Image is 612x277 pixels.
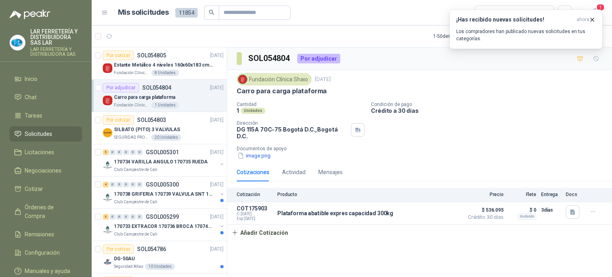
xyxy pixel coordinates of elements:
div: Actividad [282,168,306,177]
div: 0 [110,149,116,155]
p: [DATE] [210,213,224,221]
a: Por cotizarSOL054786[DATE] Company LogoDG-50AUSeguridad Atlas10 Unidades [92,241,227,273]
p: $ 0 [508,205,536,215]
p: SOL054804 [142,85,171,90]
span: search [209,10,214,15]
div: 0 [116,182,122,187]
img: Company Logo [103,257,112,267]
a: Negociaciones [10,163,82,178]
span: Inicio [25,75,37,83]
button: ¡Has recibido nuevas solicitudes!ahora Los compradores han publicado nuevas solicitudes en tus ca... [449,10,602,49]
div: 0 [130,182,136,187]
p: [DATE] [210,246,224,253]
p: SOL054786 [137,246,166,252]
span: 11854 [175,8,198,18]
button: image.png [237,151,271,160]
p: 3 días [541,205,561,215]
p: Docs [566,192,582,197]
img: Company Logo [103,63,112,73]
div: 0 [110,182,116,187]
p: [DATE] [210,181,224,189]
a: Chat [10,90,82,105]
h3: ¡Has recibido nuevas solicitudes! [456,16,573,23]
span: Licitaciones [25,148,54,157]
span: 1 [596,4,605,11]
div: Por adjudicar [297,54,340,63]
p: Los compradores han publicado nuevas solicitudes en tus categorías. [456,28,596,42]
p: LAR FERRETERÍA Y DISTRIBUIDORA SAS [30,47,82,57]
p: Plataforma abatible expres capacidad 300kg [277,210,393,216]
a: Inicio [10,71,82,86]
a: Solicitudes [10,126,82,141]
p: SOL054803 [137,117,166,123]
a: Cotizar [10,181,82,196]
img: Company Logo [103,193,112,202]
p: 170733 EXTRACOR 170736 BROCA 170743 PORTACAND [114,223,213,230]
span: Manuales y ayuda [25,267,70,275]
div: 1 Unidades [151,102,179,108]
p: [DATE] [210,52,224,59]
h3: SOL054804 [248,52,291,65]
p: Producto [277,192,459,197]
a: 5 0 0 0 0 0 GSOL005299[DATE] Company Logo170733 EXTRACOR 170736 BROCA 170743 PORTACANDClub Campes... [103,212,225,238]
p: Entrega [541,192,561,197]
div: 0 [130,149,136,155]
p: Condición de pago [371,102,609,107]
p: LAR FERRETERÍA Y DISTRIBUIDORA SAS LAR [30,29,82,45]
img: Company Logo [10,35,25,50]
div: 0 [123,149,129,155]
a: Remisiones [10,227,82,242]
span: ahora [577,16,589,23]
p: DG 115A 70C-75 Bogotá D.C. , Bogotá D.C. [237,126,348,139]
div: 20 Unidades [151,134,181,141]
div: 10 Unidades [145,263,175,270]
div: Por cotizar [103,244,134,254]
p: [DATE] [210,84,224,92]
h1: Mis solicitudes [118,7,169,18]
div: Todas [480,8,496,17]
div: 5 [103,149,109,155]
span: Configuración [25,248,60,257]
p: Club Campestre de Cali [114,231,157,238]
span: Solicitudes [25,130,52,138]
div: 0 [137,214,143,220]
a: Licitaciones [10,145,82,160]
p: Club Campestre de Cali [114,199,157,205]
a: Por cotizarSOL054803[DATE] Company LogoSILBATO (PITO) 3 VALVULASSEGURIDAD PROVISER LTDA20 Unidades [92,112,227,144]
img: Company Logo [103,128,112,138]
img: Company Logo [103,160,112,170]
img: Company Logo [238,75,247,84]
div: Por adjudicar [103,83,139,92]
span: Negociaciones [25,166,61,175]
div: 1 - 50 de 6998 [433,30,485,43]
a: 4 0 0 0 0 0 GSOL005300[DATE] Company Logo170738 GRIFERIA 170739 VALVULA SNT 170742 VALVULAClub Ca... [103,180,225,205]
p: Seguridad Atlas [114,263,143,270]
p: Dirección [237,120,348,126]
span: $ 536.095 [464,205,504,215]
p: Precio [464,192,504,197]
p: SILBATO (PITO) 3 VALVULAS [114,126,180,134]
span: Cotizar [25,185,43,193]
p: COT175903 [237,205,273,212]
div: 4 [103,182,109,187]
div: Fundación Clínica Shaio [237,73,312,85]
p: Cantidad [237,102,365,107]
p: Fundación Clínica Shaio [114,102,150,108]
div: Mensajes [318,168,343,177]
div: 0 [130,214,136,220]
p: 170734 VARILLA ANGULO 170735 RUEDA [114,158,208,166]
p: SOL054805 [137,53,166,58]
p: Carro para carga plataforma [237,87,327,95]
div: Incluido [518,213,536,220]
p: DG-50AU [114,255,135,263]
a: Órdenes de Compra [10,200,82,224]
p: Flete [508,192,536,197]
a: Configuración [10,245,82,260]
img: Company Logo [103,225,112,234]
div: Cotizaciones [237,168,269,177]
div: Unidades [241,108,265,114]
p: GSOL005299 [146,214,179,220]
p: [DATE] [210,116,224,124]
span: C: [DATE] [237,212,273,216]
span: Exp: [DATE] [237,216,273,221]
